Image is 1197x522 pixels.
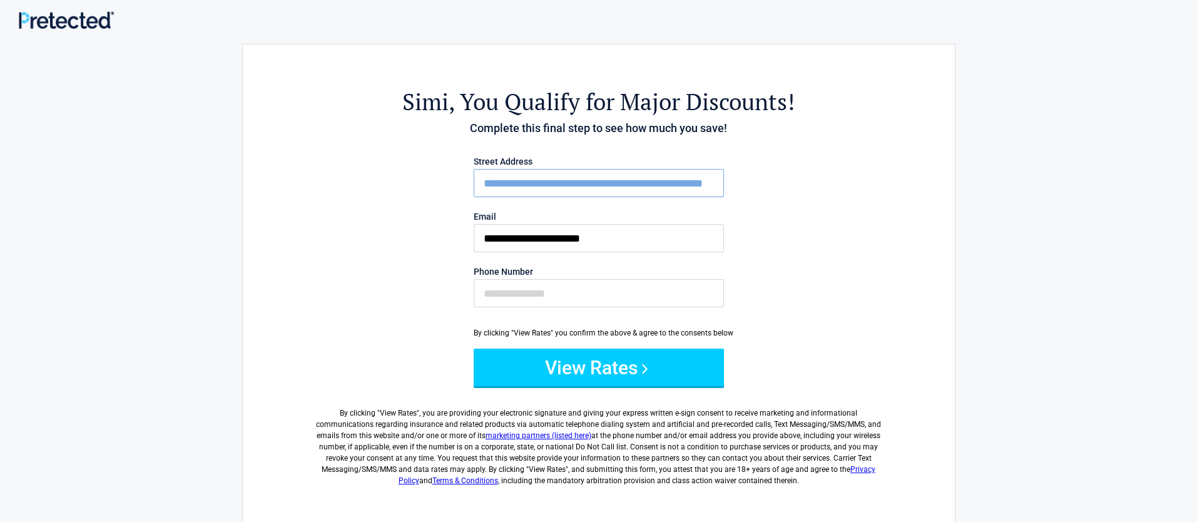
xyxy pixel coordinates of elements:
span: View Rates [380,409,417,417]
img: Main Logo [19,11,114,29]
a: marketing partners (listed here) [486,431,591,440]
a: Terms & Conditions [432,476,498,485]
span: Simi [402,86,449,117]
button: View Rates [474,349,724,386]
label: Phone Number [474,267,724,276]
label: Email [474,212,724,221]
label: Street Address [474,157,724,166]
div: By clicking "View Rates" you confirm the above & agree to the consents below [474,327,724,339]
label: By clicking " ", you are providing your electronic signature and giving your express written e-si... [312,397,886,486]
h2: , You Qualify for Major Discounts! [312,86,886,117]
h4: Complete this final step to see how much you save! [312,120,886,136]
